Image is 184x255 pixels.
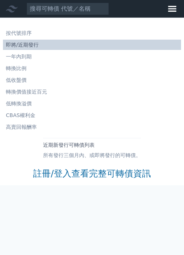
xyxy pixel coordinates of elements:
a: 轉換價值接近百元 [3,87,181,97]
a: 即將/近期發行 [3,40,181,50]
li: 轉換價值接近百元 [3,88,181,95]
li: CBAS權利金 [3,112,181,119]
a: 註冊/登入查看完整可轉債資訊 [33,168,151,179]
a: 轉換比例 [3,63,181,73]
li: 低轉換溢價 [3,100,181,107]
li: 高賣回報酬率 [3,123,181,131]
li: 即將/近期發行 [3,41,181,48]
li: 低收盤價 [3,76,181,84]
a: CBAS權利金 [3,110,181,120]
a: 一年內到期 [3,51,181,62]
li: 轉換比例 [3,65,181,72]
a: 按代號排序 [3,28,181,38]
a: 高賣回報酬率 [3,122,181,132]
a: 低轉換溢價 [3,98,181,109]
li: 一年內到期 [3,53,181,60]
p: 所有發行三個月內、或即將發行的可轉債。 [43,152,141,159]
li: 按代號排序 [3,29,181,37]
h1: 近期新發行可轉債列表 [43,141,141,149]
input: 搜尋可轉債 代號／名稱 [26,3,109,15]
a: 低收盤價 [3,75,181,85]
